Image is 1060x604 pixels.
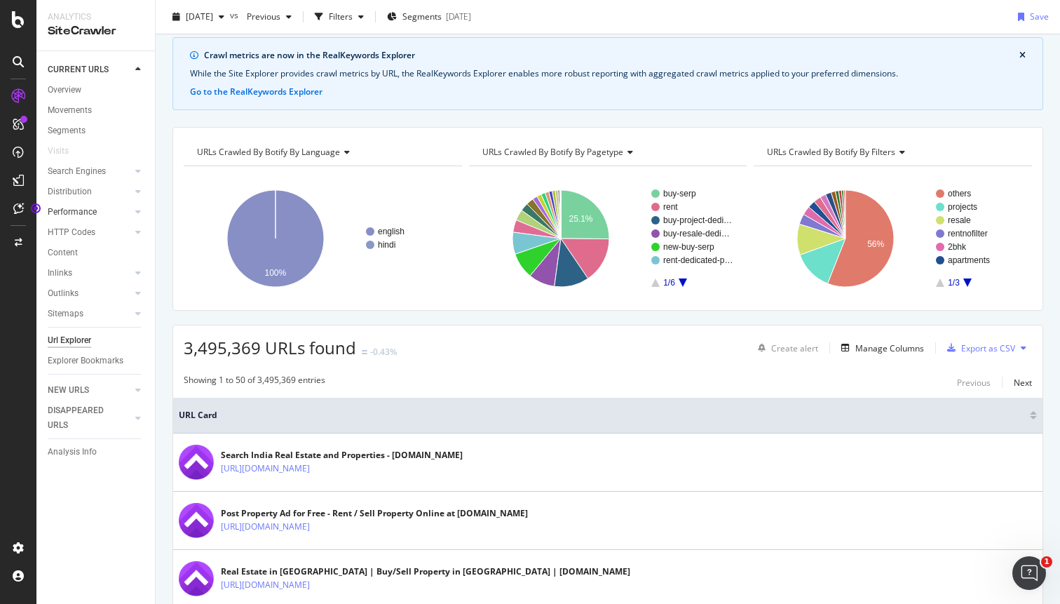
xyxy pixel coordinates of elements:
[179,561,214,596] img: main image
[190,86,322,98] button: Go to the RealKeywords Explorer
[948,215,971,225] text: resale
[1041,556,1052,568] span: 1
[48,266,72,281] div: Inlinks
[48,225,131,240] a: HTTP Codes
[221,520,310,534] a: [URL][DOMAIN_NAME]
[948,255,990,265] text: apartments
[663,278,675,288] text: 1/6
[754,177,1032,300] svg: A chart.
[362,350,367,354] img: Equal
[370,346,397,358] div: -0.43%
[1012,6,1049,28] button: Save
[1030,11,1049,22] div: Save
[948,202,977,212] text: projects
[48,11,144,23] div: Analytics
[48,123,145,138] a: Segments
[48,62,109,77] div: CURRENT URLS
[48,23,144,39] div: SiteCrawler
[48,445,145,459] a: Analysis Info
[767,146,895,158] span: URLs Crawled By Botify By filters
[48,246,78,260] div: Content
[48,103,92,118] div: Movements
[836,340,924,356] button: Manage Columns
[948,278,960,288] text: 1/3
[48,144,69,159] div: Visits
[221,578,310,592] a: [URL][DOMAIN_NAME]
[48,184,92,199] div: Distribution
[48,246,145,260] a: Content
[265,268,287,278] text: 100%
[663,242,714,252] text: new-buy-serp
[48,445,97,459] div: Analysis Info
[48,123,86,138] div: Segments
[48,286,79,301] div: Outlinks
[48,205,131,220] a: Performance
[29,202,42,215] div: Tooltip anchor
[167,6,230,28] button: [DATE]
[179,409,1026,422] span: URL Card
[48,164,106,179] div: Search Engines
[48,403,131,433] a: DISAPPEARED URLS
[378,227,405,236] text: english
[204,49,1019,62] div: Crawl metrics are now in the RealKeywords Explorer
[381,6,477,28] button: Segments[DATE]
[309,6,369,28] button: Filters
[663,215,732,225] text: buy-project-dedi…
[569,214,592,224] text: 25.1%
[48,286,131,301] a: Outlinks
[948,229,988,239] text: rentnofilter
[957,377,991,389] div: Previous
[868,239,885,249] text: 56%
[184,177,462,300] svg: A chart.
[48,62,131,77] a: CURRENT URLS
[855,342,924,354] div: Manage Columns
[221,507,528,520] div: Post Property Ad for Free - Rent / Sell Property Online at [DOMAIN_NAME]
[48,383,131,398] a: NEW URLS
[482,146,623,158] span: URLs Crawled By Botify By pagetype
[184,336,356,359] span: 3,495,369 URLs found
[221,565,630,578] div: Real Estate in [GEOGRAPHIC_DATA] | Buy/Sell Property in [GEOGRAPHIC_DATA] | [DOMAIN_NAME]
[48,144,83,159] a: Visits
[663,255,733,265] text: rent-dedicated-p…
[197,146,340,158] span: URLs Crawled By Botify By language
[48,266,131,281] a: Inlinks
[48,403,118,433] div: DISAPPEARED URLS
[329,11,353,22] div: Filters
[48,205,97,220] div: Performance
[48,225,95,240] div: HTTP Codes
[48,83,81,98] div: Overview
[764,141,1019,163] h4: URLs Crawled By Botify By filters
[942,337,1015,359] button: Export as CSV
[957,374,991,391] button: Previous
[1012,556,1046,590] iframe: Intercom live chat
[663,202,678,212] text: rent
[48,383,89,398] div: NEW URLS
[446,11,471,22] div: [DATE]
[179,503,214,538] img: main image
[230,9,241,21] span: vs
[402,11,442,22] span: Segments
[1014,377,1032,389] div: Next
[241,11,280,22] span: Previous
[172,37,1043,110] div: info banner
[1014,374,1032,391] button: Next
[961,342,1015,354] div: Export as CSV
[48,307,131,321] a: Sitemaps
[378,240,395,250] text: hindi
[469,177,747,300] svg: A chart.
[771,342,818,354] div: Create alert
[48,333,91,348] div: Url Explorer
[184,374,325,391] div: Showing 1 to 50 of 3,495,369 entries
[241,6,297,28] button: Previous
[663,189,696,199] text: buy-serp
[221,449,463,462] div: Search India Real Estate and Properties - [DOMAIN_NAME]
[194,141,449,163] h4: URLs Crawled By Botify By language
[190,67,1026,80] div: While the Site Explorer provides crawl metrics by URL, the RealKeywords Explorer enables more rob...
[48,184,131,199] a: Distribution
[48,333,145,348] a: Url Explorer
[948,189,971,199] text: others
[663,229,730,239] text: buy-resale-dedi…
